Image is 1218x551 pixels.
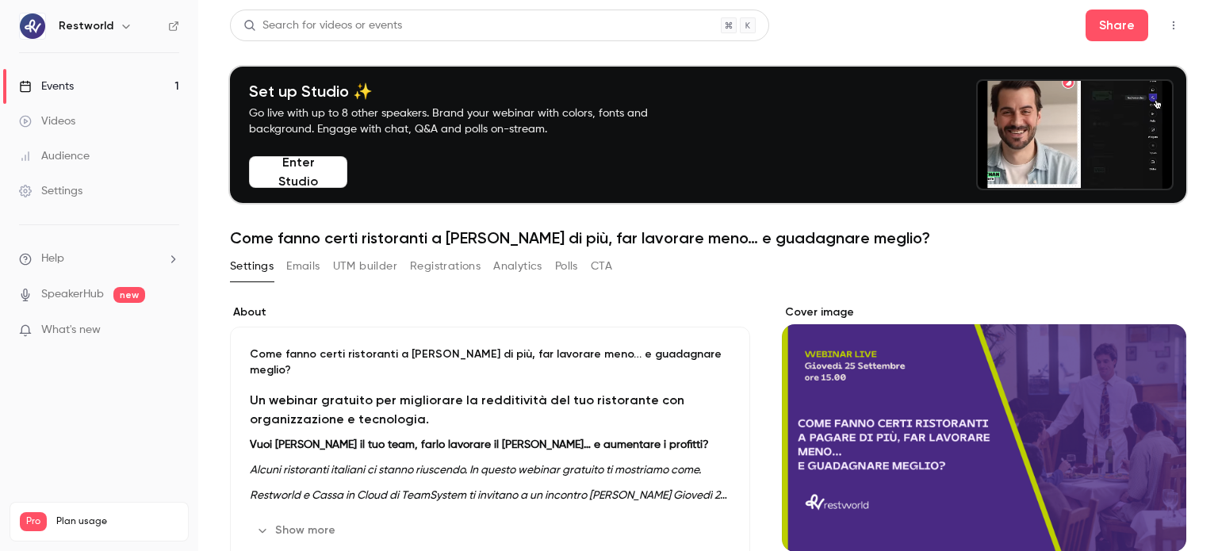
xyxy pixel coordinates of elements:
[250,391,730,429] h2: Un webinar gratuito per migliorare la redditività del tuo ristorante con organizzazione e tecnolo...
[19,148,90,164] div: Audience
[591,254,612,279] button: CTA
[286,254,320,279] button: Emails
[1086,10,1148,41] button: Share
[410,254,481,279] button: Registrations
[230,228,1186,247] h1: Come fanno certi ristoranti a [PERSON_NAME] di più, far lavorare meno… e guadagnare meglio?
[41,286,104,303] a: SpeakerHub
[160,323,179,338] iframe: Noticeable Trigger
[250,518,345,543] button: Show more
[19,251,179,267] li: help-dropdown-opener
[250,465,701,476] em: Alcuni ristoranti italiani ci stanno riuscendo. In questo webinar gratuito ti mostriamo come.
[230,304,750,320] label: About
[249,156,347,188] button: Enter Studio
[250,346,730,378] p: Come fanno certi ristoranti a [PERSON_NAME] di più, far lavorare meno… e guadagnare meglio?
[20,512,47,531] span: Pro
[230,254,274,279] button: Settings
[782,304,1186,320] label: Cover image
[333,254,397,279] button: UTM builder
[250,490,728,539] em: Restworld e Cassa in Cloud di TeamSystem ti invitano a un incontro [PERSON_NAME] Giovedì 25 Sette...
[19,183,82,199] div: Settings
[41,322,101,339] span: What's new
[56,515,178,528] span: Plan usage
[19,78,74,94] div: Events
[250,439,709,450] strong: Vuoi [PERSON_NAME] il tuo team, farlo lavorare il [PERSON_NAME]… e aumentare i profitti?
[20,13,45,39] img: Restworld
[19,113,75,129] div: Videos
[249,82,685,101] h4: Set up Studio ✨
[249,105,685,137] p: Go live with up to 8 other speakers. Brand your webinar with colors, fonts and background. Engage...
[41,251,64,267] span: Help
[113,287,145,303] span: new
[555,254,578,279] button: Polls
[243,17,402,34] div: Search for videos or events
[493,254,542,279] button: Analytics
[59,18,113,34] h6: Restworld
